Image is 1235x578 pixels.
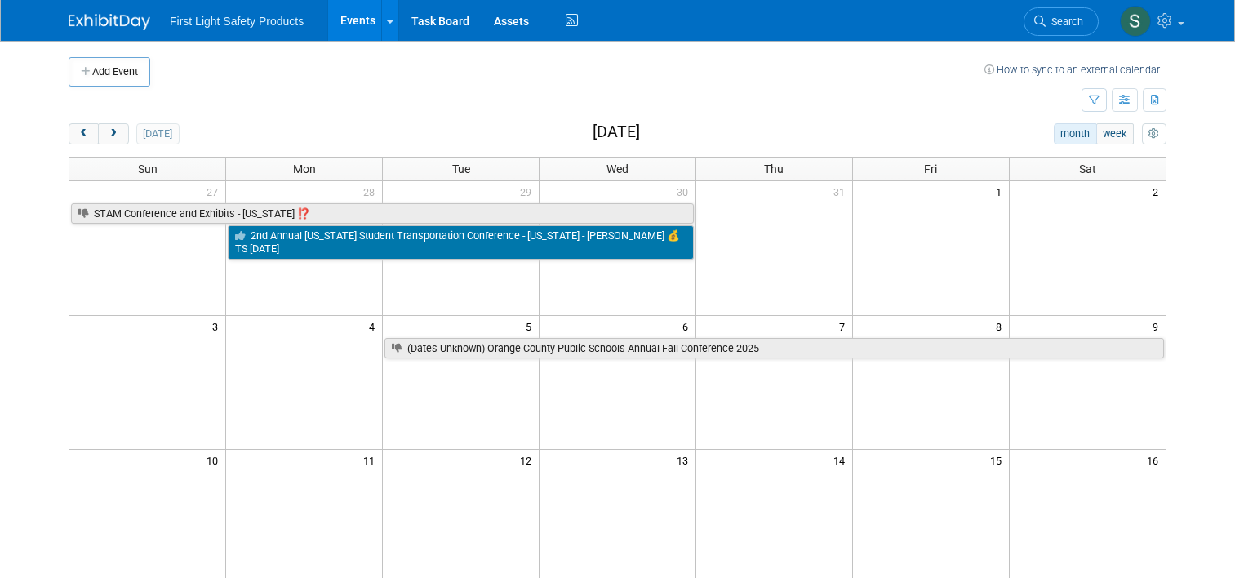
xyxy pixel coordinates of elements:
[1024,7,1099,36] a: Search
[136,123,180,144] button: [DATE]
[988,450,1009,470] span: 15
[205,181,225,202] span: 27
[228,225,694,259] a: 2nd Annual [US_STATE] Student Transportation Conference - [US_STATE] - [PERSON_NAME] 💰TS [DATE]
[71,203,694,225] a: STAM Conference and Exhibits - [US_STATE] ⁉️
[1151,181,1166,202] span: 2
[984,64,1166,76] a: How to sync to an external calendar...
[1151,316,1166,336] span: 9
[1145,450,1166,470] span: 16
[98,123,128,144] button: next
[1120,6,1151,37] img: Steph Willemsen
[69,14,150,30] img: ExhibitDay
[293,162,316,176] span: Mon
[994,181,1009,202] span: 1
[764,162,784,176] span: Thu
[832,450,852,470] span: 14
[518,181,539,202] span: 29
[211,316,225,336] span: 3
[593,123,640,141] h2: [DATE]
[170,15,304,28] span: First Light Safety Products
[138,162,158,176] span: Sun
[1054,123,1097,144] button: month
[524,316,539,336] span: 5
[518,450,539,470] span: 12
[1096,123,1134,144] button: week
[1046,16,1083,28] span: Search
[675,181,695,202] span: 30
[832,181,852,202] span: 31
[1079,162,1096,176] span: Sat
[362,450,382,470] span: 11
[384,338,1164,359] a: (Dates Unknown) Orange County Public Schools Annual Fall Conference 2025
[1142,123,1166,144] button: myCustomButton
[205,450,225,470] span: 10
[452,162,470,176] span: Tue
[367,316,382,336] span: 4
[606,162,629,176] span: Wed
[69,123,99,144] button: prev
[994,316,1009,336] span: 8
[362,181,382,202] span: 28
[837,316,852,336] span: 7
[1148,129,1159,140] i: Personalize Calendar
[924,162,937,176] span: Fri
[69,57,150,87] button: Add Event
[681,316,695,336] span: 6
[675,450,695,470] span: 13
